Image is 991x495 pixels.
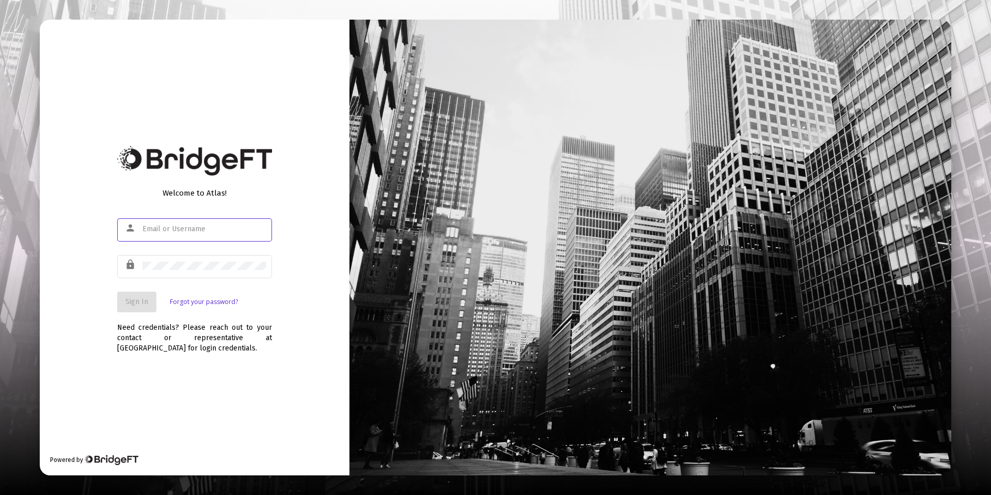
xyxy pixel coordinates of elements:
[117,188,272,198] div: Welcome to Atlas!
[142,225,266,233] input: Email or Username
[125,259,137,271] mat-icon: lock
[125,297,148,306] span: Sign In
[117,146,272,175] img: Bridge Financial Technology Logo
[84,455,138,465] img: Bridge Financial Technology Logo
[170,297,238,307] a: Forgot your password?
[117,312,272,354] div: Need credentials? Please reach out to your contact or representative at [GEOGRAPHIC_DATA] for log...
[125,222,137,234] mat-icon: person
[50,455,138,465] div: Powered by
[117,292,156,312] button: Sign In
